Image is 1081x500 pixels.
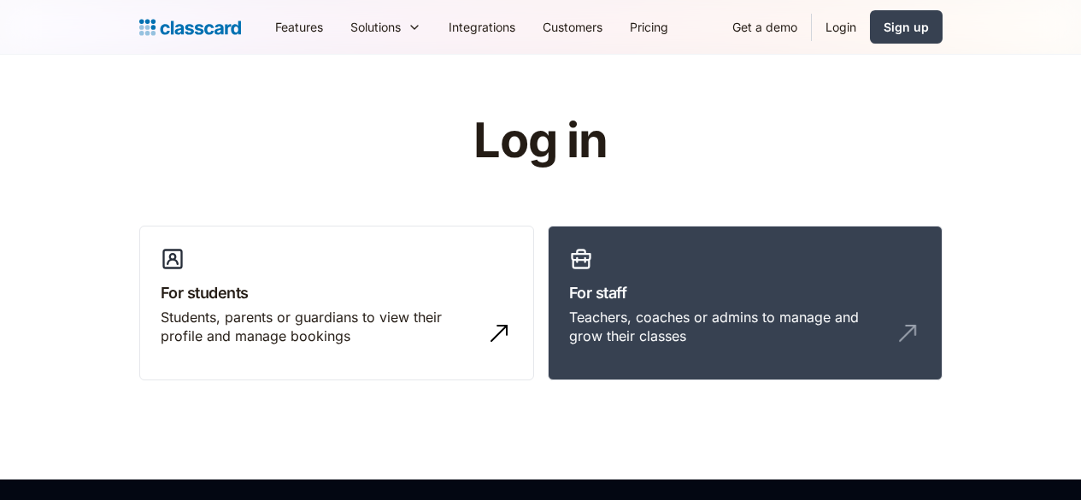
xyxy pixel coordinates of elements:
[569,281,921,304] h3: For staff
[569,308,887,346] div: Teachers, coaches or admins to manage and grow their classes
[435,8,529,46] a: Integrations
[616,8,682,46] a: Pricing
[261,8,337,46] a: Features
[719,8,811,46] a: Get a demo
[161,281,513,304] h3: For students
[812,8,870,46] a: Login
[884,18,929,36] div: Sign up
[350,18,401,36] div: Solutions
[139,226,534,381] a: For studentsStudents, parents or guardians to view their profile and manage bookings
[161,308,479,346] div: Students, parents or guardians to view their profile and manage bookings
[870,10,943,44] a: Sign up
[529,8,616,46] a: Customers
[139,15,241,39] a: home
[548,226,943,381] a: For staffTeachers, coaches or admins to manage and grow their classes
[269,115,812,168] h1: Log in
[337,8,435,46] div: Solutions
